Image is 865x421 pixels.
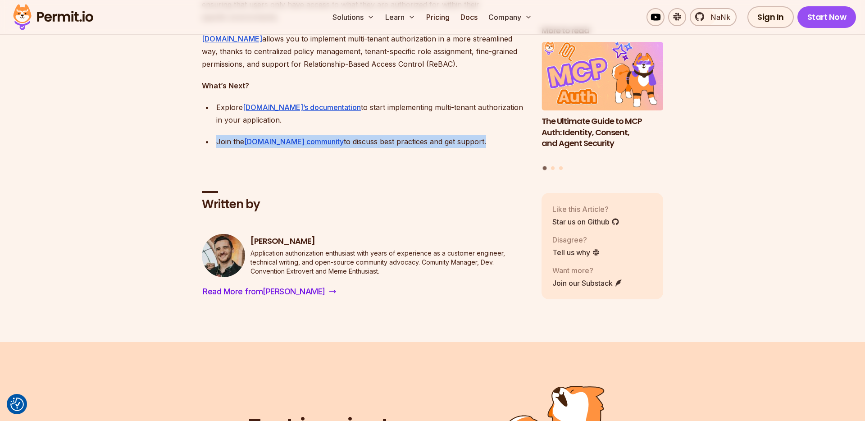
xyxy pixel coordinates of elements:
button: Company [485,8,536,26]
a: The Ultimate Guide to MCP Auth: Identity, Consent, and Agent SecurityThe Ultimate Guide to MCP Au... [542,42,663,160]
img: Daniel Bass [202,234,245,277]
button: Consent Preferences [10,398,24,411]
p: Disagree? [552,234,600,245]
a: Star us on Github [552,216,619,227]
a: [DOMAIN_NAME] community [244,137,344,146]
button: Solutions [329,8,378,26]
img: Permit logo [9,2,97,32]
h2: Written by [202,197,527,213]
div: Join the to discuss best practices and get support. [216,135,527,148]
button: Go to slide 3 [559,166,563,169]
a: Tell us why [552,247,600,257]
img: The Ultimate Guide to MCP Auth: Identity, Consent, and Agent Security [542,42,663,110]
a: NaNk [690,8,737,26]
p: allows you to implement multi-tenant authorization in a more streamlined way, thanks to centraliz... [202,32,527,70]
a: Pricing [423,8,453,26]
button: Go to slide 1 [543,166,547,170]
button: Learn [382,8,419,26]
h3: The Ultimate Guide to MCP Auth: Identity, Consent, and Agent Security [542,115,663,149]
strong: What’s Next? [202,81,249,90]
li: 1 of 3 [542,42,663,160]
p: Want more? [552,265,623,275]
div: Explore to start implementing multi-tenant authorization in your application. [216,101,527,126]
a: Start Now [797,6,856,28]
img: Revisit consent button [10,398,24,411]
span: Read More from [PERSON_NAME] [203,285,325,298]
p: Like this Article? [552,203,619,214]
p: Application authorization enthusiast with years of experience as a customer engineer, technical w... [250,249,527,276]
button: Go to slide 2 [551,166,555,169]
a: [DOMAIN_NAME]’s documentation [243,103,361,112]
a: Sign In [747,6,794,28]
a: Join our Substack [552,277,623,288]
h3: [PERSON_NAME] [250,236,527,247]
a: [DOMAIN_NAME] [202,34,262,43]
a: Docs [457,8,481,26]
div: Posts [542,42,663,171]
span: NaNk [705,12,730,23]
a: Read More from[PERSON_NAME] [202,284,337,299]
